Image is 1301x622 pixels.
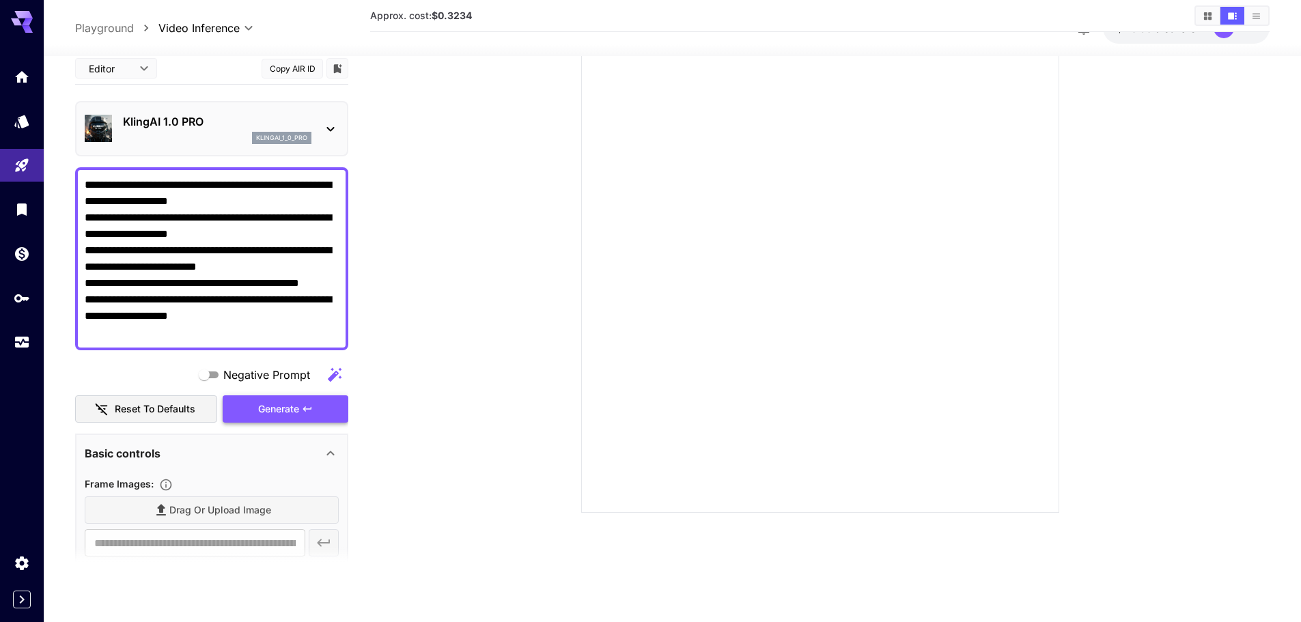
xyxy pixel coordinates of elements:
span: Frame Images : [85,478,154,490]
div: KlingAI 1.0 PROklingai_1_0_pro [85,108,339,150]
span: Negative Prompt [223,367,310,383]
button: Add to library [331,60,344,76]
nav: breadcrumb [75,20,158,36]
button: Reset to defaults [75,395,217,423]
button: Copy AIR ID [262,58,323,78]
button: Show media in grid view [1196,7,1220,25]
div: Wallet [14,245,30,262]
div: Library [14,201,30,218]
span: Video Inference [158,20,240,36]
p: Basic controls [85,445,160,462]
div: Settings [14,554,30,571]
button: Generate [223,395,348,423]
a: Playground [75,20,134,36]
div: Usage [14,334,30,351]
button: Upload frame images. [154,478,178,492]
button: Expand sidebar [13,591,31,608]
p: klingai_1_0_pro [256,133,307,143]
b: $0.3234 [432,10,472,21]
div: Models [14,113,30,130]
div: Show media in grid viewShow media in video viewShow media in list view [1194,5,1270,26]
div: API Keys [14,289,30,307]
span: Approx. cost: [370,10,472,21]
button: Show media in list view [1244,7,1268,25]
button: Show media in video view [1220,7,1244,25]
span: Editor [89,61,131,76]
p: KlingAI 1.0 PRO [123,113,311,130]
div: Playground [14,157,30,174]
div: Home [14,68,30,85]
div: Basic controls [85,437,339,470]
span: credits left [1155,23,1203,34]
span: $113.58 [1117,23,1155,34]
span: Generate [258,400,299,417]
